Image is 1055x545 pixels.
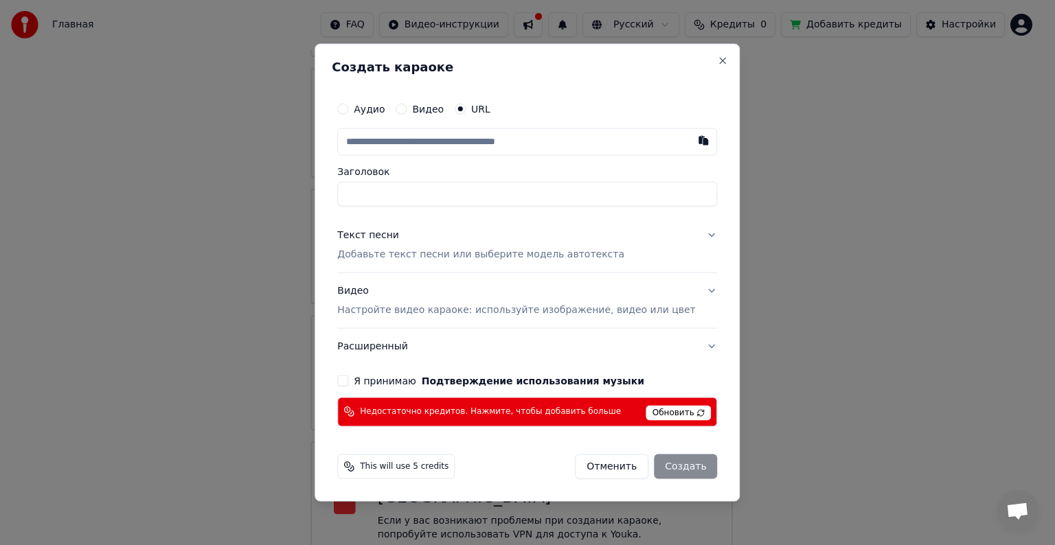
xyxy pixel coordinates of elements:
[471,104,490,114] label: URL
[337,248,624,262] p: Добавьте текст песни или выберите модель автотекста
[575,454,648,478] button: Отменить
[332,61,723,73] h2: Создать караоке
[360,406,621,417] span: Недостаточно кредитов. Нажмите, чтобы добавить больше
[422,375,644,385] button: Я принимаю
[337,284,695,317] div: Видео
[337,303,695,317] p: Настройте видео караоке: используйте изображение, видео или цвет
[354,104,385,114] label: Аудио
[412,104,444,114] label: Видео
[646,405,712,420] span: Обновить
[337,229,399,242] div: Текст песни
[337,218,717,272] button: Текст песниДобавьте текст песни или выберите модель автотекста
[354,375,644,385] label: Я принимаю
[337,167,717,176] label: Заголовок
[337,273,717,328] button: ВидеоНастройте видео караоке: используйте изображение, видео или цвет
[337,328,717,364] button: Расширенный
[360,461,449,472] span: This will use 5 credits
